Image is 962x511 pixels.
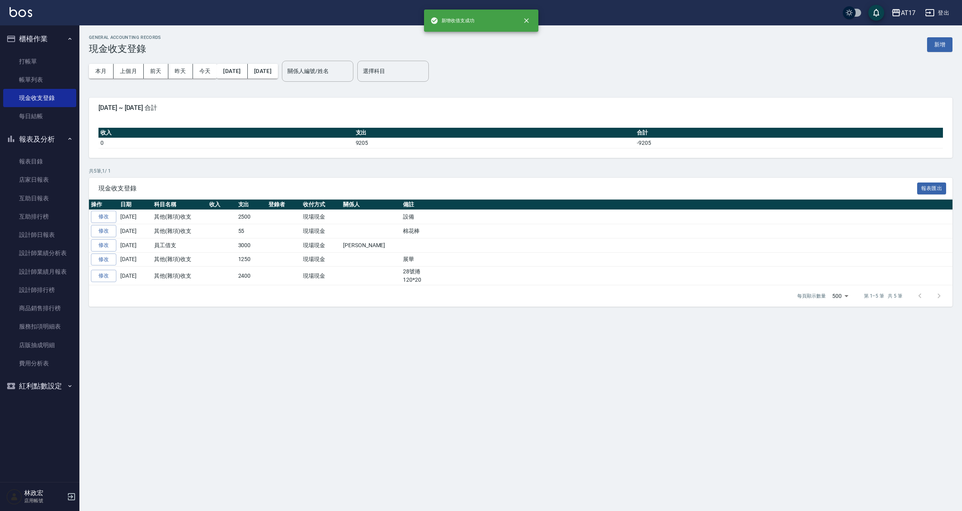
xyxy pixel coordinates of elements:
th: 支出 [236,200,267,210]
td: 現場現金 [301,224,341,238]
p: 每頁顯示數量 [797,292,826,300]
td: 28號捲 120*20 [401,267,952,285]
a: 修改 [91,254,116,266]
th: 收入 [207,200,236,210]
img: Logo [10,7,32,17]
p: 共 5 筆, 1 / 1 [89,167,952,175]
h5: 林政宏 [24,489,65,497]
td: 1250 [236,252,267,267]
td: 棉花棒 [401,224,952,238]
button: 昨天 [168,64,193,79]
button: 今天 [193,64,217,79]
td: 其他(雜項)收支 [152,210,207,224]
button: 登出 [922,6,952,20]
button: AT17 [888,5,919,21]
td: 其他(雜項)收支 [152,224,207,238]
th: 合計 [635,128,943,138]
td: [DATE] [118,210,152,224]
a: 新增 [927,40,952,48]
th: 收付方式 [301,200,341,210]
td: [DATE] [118,238,152,252]
th: 科目名稱 [152,200,207,210]
th: 備註 [401,200,952,210]
td: 其他(雜項)收支 [152,252,207,267]
a: 報表目錄 [3,152,76,171]
a: 設計師排行榜 [3,281,76,299]
td: 現場現金 [301,238,341,252]
button: 本月 [89,64,114,79]
td: 0 [98,138,354,148]
button: 報表匯出 [917,182,947,195]
td: 2400 [236,267,267,285]
span: 現金收支登錄 [98,184,917,192]
a: 帳單列表 [3,71,76,89]
button: close [518,12,535,29]
a: 報表匯出 [917,184,947,192]
div: AT17 [901,8,916,18]
a: 修改 [91,225,116,237]
button: 新增 [927,37,952,52]
td: -9205 [635,138,943,148]
th: 支出 [354,128,635,138]
h3: 現金收支登錄 [89,43,161,54]
a: 打帳單 [3,52,76,71]
button: [DATE] [248,64,278,79]
a: 現金收支登錄 [3,89,76,107]
a: 修改 [91,270,116,282]
td: 現場現金 [301,252,341,267]
td: 其他(雜項)收支 [152,267,207,285]
td: 員工借支 [152,238,207,252]
span: 新增收借支成功 [430,17,475,25]
td: [DATE] [118,224,152,238]
p: 店用帳號 [24,497,65,504]
td: 現場現金 [301,210,341,224]
a: 修改 [91,211,116,223]
td: 展華 [401,252,952,267]
td: [DATE] [118,252,152,267]
td: 9205 [354,138,635,148]
a: 費用分析表 [3,354,76,373]
td: [DATE] [118,267,152,285]
button: [DATE] [217,64,247,79]
td: 3000 [236,238,267,252]
h2: GENERAL ACCOUNTING RECORDS [89,35,161,40]
td: 設備 [401,210,952,224]
span: [DATE] ~ [DATE] 合計 [98,104,943,112]
a: 修改 [91,239,116,252]
a: 設計師業績分析表 [3,244,76,262]
a: 商品銷售排行榜 [3,299,76,317]
th: 關係人 [341,200,401,210]
div: 500 [829,285,851,307]
th: 登錄者 [266,200,301,210]
button: 紅利點數設定 [3,376,76,396]
a: 設計師日報表 [3,226,76,244]
td: 55 [236,224,267,238]
p: 第 1–5 筆 共 5 筆 [864,292,902,300]
a: 店販抽成明細 [3,336,76,354]
a: 每日結帳 [3,107,76,125]
th: 收入 [98,128,354,138]
a: 服務扣項明細表 [3,317,76,336]
button: save [868,5,884,21]
button: 上個月 [114,64,144,79]
th: 日期 [118,200,152,210]
a: 設計師業績月報表 [3,263,76,281]
button: 報表及分析 [3,129,76,150]
th: 操作 [89,200,118,210]
a: 互助日報表 [3,189,76,207]
a: 店家日報表 [3,171,76,189]
td: 現場現金 [301,267,341,285]
td: 2500 [236,210,267,224]
a: 互助排行榜 [3,207,76,226]
img: Person [6,489,22,505]
button: 櫃檯作業 [3,29,76,49]
button: 前天 [144,64,168,79]
td: [PERSON_NAME] [341,238,401,252]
